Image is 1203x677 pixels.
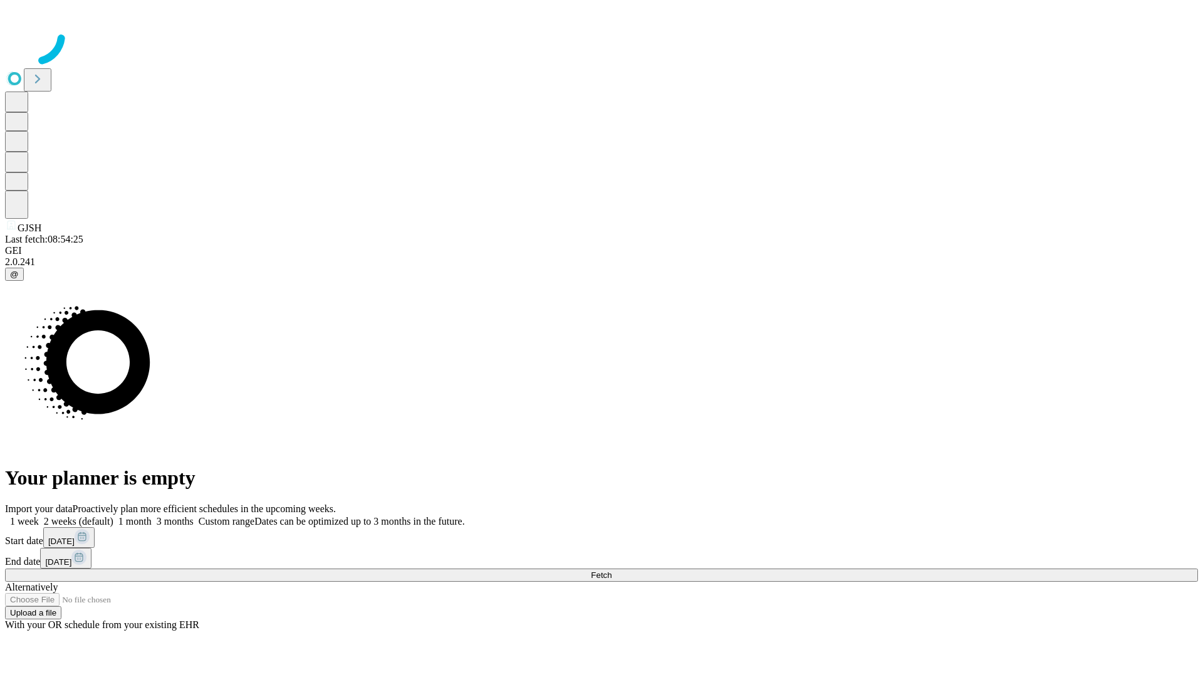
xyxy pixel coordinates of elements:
[5,268,24,281] button: @
[157,516,194,527] span: 3 months
[199,516,254,527] span: Custom range
[591,570,612,580] span: Fetch
[5,245,1198,256] div: GEI
[254,516,464,527] span: Dates can be optimized up to 3 months in the future.
[48,537,75,546] span: [DATE]
[5,619,199,630] span: With your OR schedule from your existing EHR
[43,527,95,548] button: [DATE]
[10,516,39,527] span: 1 week
[5,466,1198,490] h1: Your planner is empty
[5,606,61,619] button: Upload a file
[44,516,113,527] span: 2 weeks (default)
[40,548,91,569] button: [DATE]
[5,582,58,592] span: Alternatively
[10,270,19,279] span: @
[5,503,73,514] span: Import your data
[5,569,1198,582] button: Fetch
[5,548,1198,569] div: End date
[5,234,83,244] span: Last fetch: 08:54:25
[45,557,71,567] span: [DATE]
[73,503,336,514] span: Proactively plan more efficient schedules in the upcoming weeks.
[5,527,1198,548] div: Start date
[5,256,1198,268] div: 2.0.241
[118,516,152,527] span: 1 month
[18,223,41,233] span: GJSH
